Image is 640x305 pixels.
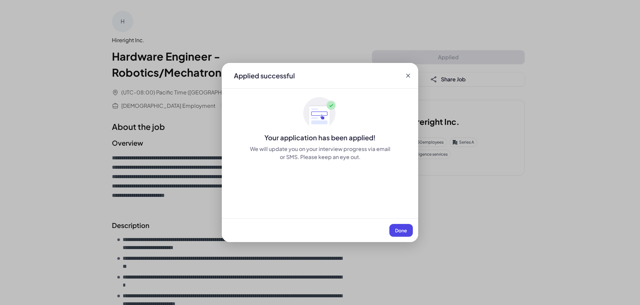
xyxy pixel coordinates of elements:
button: Done [389,224,413,237]
div: Your application has been applied! [222,133,418,142]
img: ApplyedMaskGroup3.svg [303,97,337,130]
div: Applied successful [234,71,295,80]
div: We will update you on your interview progress via email or SMS. Please keep an eye out. [249,145,391,161]
span: Done [395,227,407,233]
